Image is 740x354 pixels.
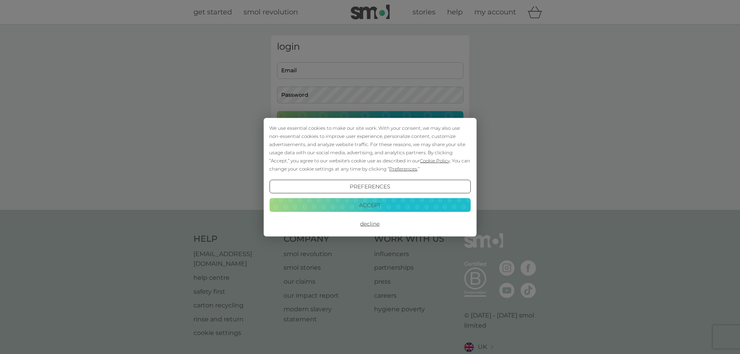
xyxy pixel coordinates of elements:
span: Cookie Policy [420,157,450,163]
button: Accept [269,198,470,212]
div: We use essential cookies to make our site work. With your consent, we may also use non-essential ... [269,124,470,173]
div: Cookie Consent Prompt [263,118,476,236]
button: Preferences [269,180,470,194]
button: Decline [269,217,470,231]
span: Preferences [389,166,417,171]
